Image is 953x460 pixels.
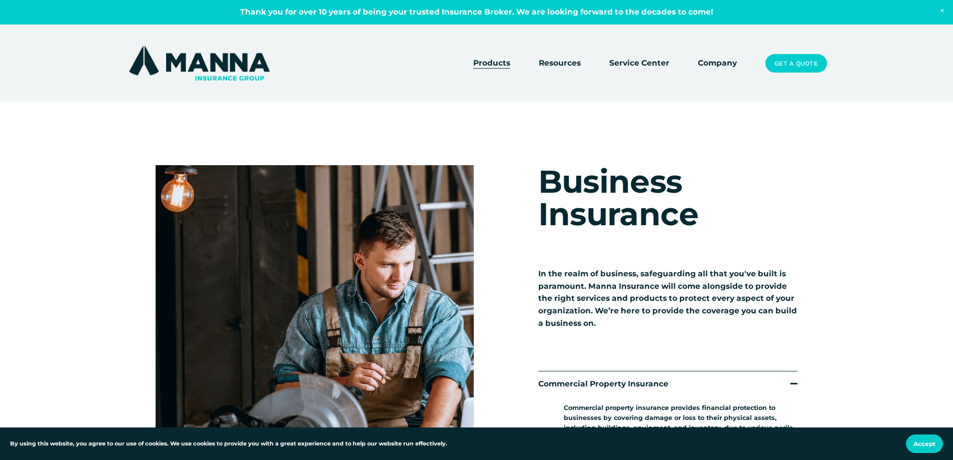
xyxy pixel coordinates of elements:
[539,57,581,71] a: folder dropdown
[538,165,797,230] h1: Business Insurance
[538,379,790,388] span: Commercial Property Insurance
[127,44,272,83] img: Manna Insurance Group
[539,57,581,70] span: Resources
[564,403,797,443] p: Commercial property insurance provides financial protection to businesses by covering damage or l...
[10,439,447,448] p: By using this website, you agree to our use of cookies. We use cookies to provide you with a grea...
[538,371,797,396] button: Commercial Property Insurance
[698,57,737,71] a: Company
[609,57,669,71] a: Service Center
[473,57,510,70] span: Products
[473,57,510,71] a: folder dropdown
[538,268,797,329] p: In the realm of business, safeguarding all that you've built is paramount. Manna Insurance will c...
[913,440,935,447] span: Accept
[906,434,943,453] button: Accept
[765,54,826,73] a: Get a Quote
